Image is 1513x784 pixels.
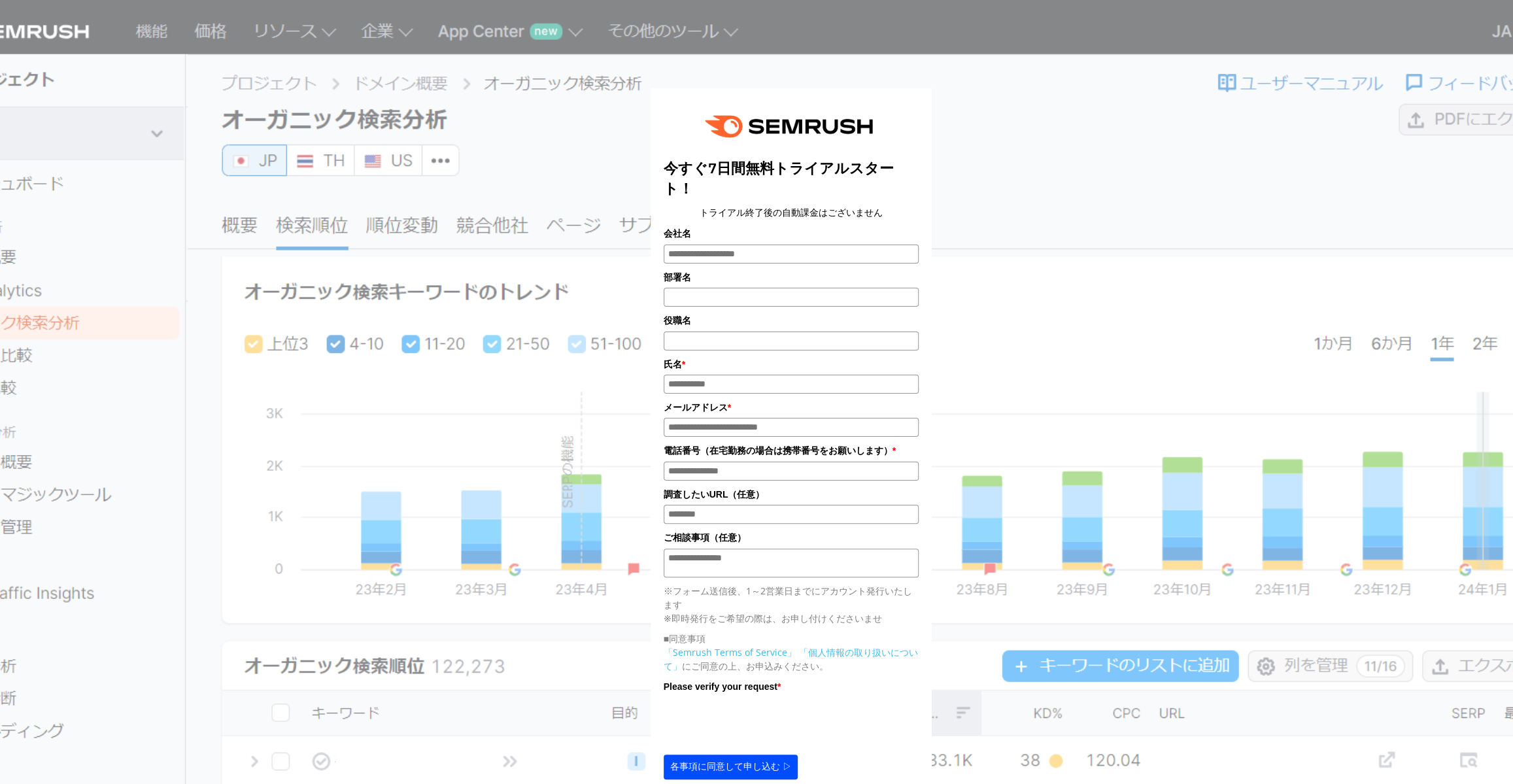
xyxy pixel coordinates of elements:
[664,632,919,645] p: ■同意事項
[664,530,919,545] label: ご相談事項（任意）
[664,226,919,241] label: 会社名
[664,584,919,625] p: ※フォーム送信後、1～2営業日までにアカウント発行いたします ※即時発行をご希望の際は、お申し付けくださいませ
[664,400,919,415] label: メールアドレス
[664,270,919,284] label: 部署名
[664,697,862,748] iframe: reCAPTCHA
[664,443,919,458] label: 電話番号（在宅勤務の場合は携帯番号をお願いします）
[696,101,887,152] img: e6a379fe-ca9f-484e-8561-e79cf3a04b3f.png
[664,205,919,220] center: トライアル終了後の自動課金はございません
[664,313,919,328] label: 役職名
[664,158,919,199] title: 今すぐ7日間無料トライアルスタート！
[664,357,919,371] label: 氏名
[664,487,919,502] label: 調査したいURL（任意）
[664,755,798,779] button: 各事項に同意して申し込む ▷
[664,646,918,672] a: 「個人情報の取り扱いについて」
[664,645,919,673] p: にご同意の上、お申込みください。
[664,646,796,658] a: 「Semrush Terms of Service」
[664,679,919,694] label: Please verify your request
